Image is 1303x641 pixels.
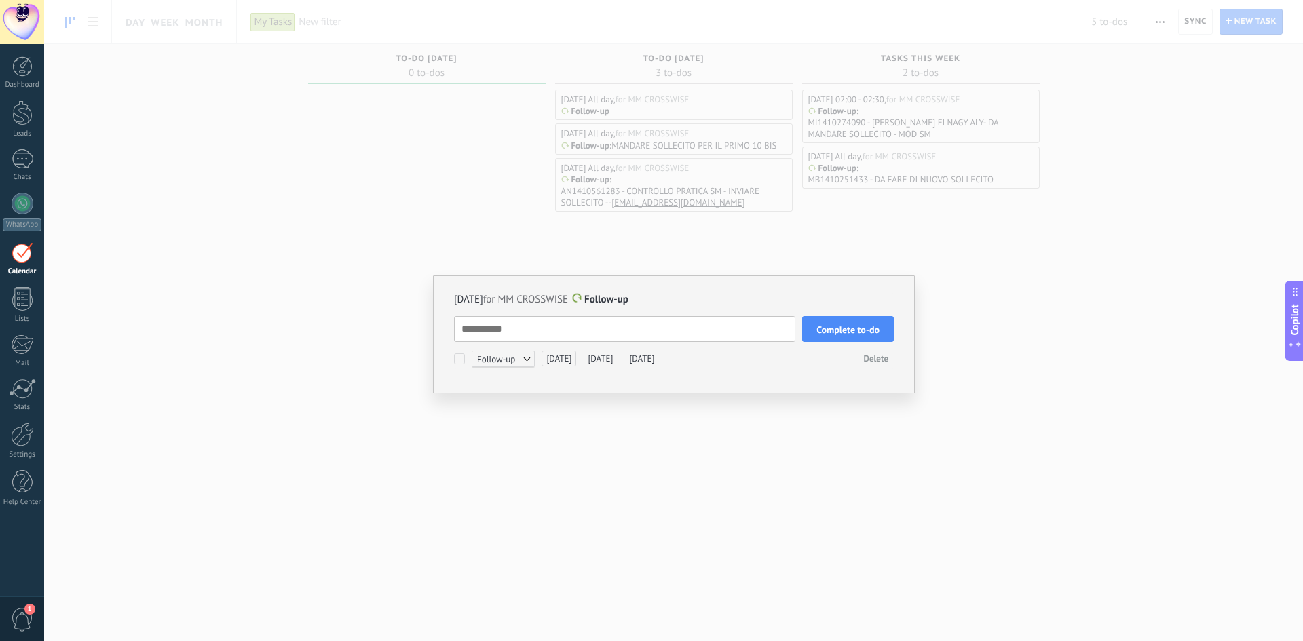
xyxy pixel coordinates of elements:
span: Follow-up [584,293,628,306]
div: Calendar [3,267,42,276]
button: Delete [858,349,894,369]
div: Mail [3,359,42,368]
button: Complete to-do [802,316,894,342]
div: Help Center [3,498,42,507]
span: Complete to-do [816,325,880,334]
div: Settings [3,450,42,459]
div: WhatsApp [3,218,41,231]
span: [DATE] [454,293,483,306]
div: Dashboard [3,81,42,90]
div: Chats [3,173,42,182]
span: Copilot [1288,304,1302,335]
span: Delete [863,353,888,364]
div: Stats [3,403,42,412]
span: 1 [24,604,35,615]
span: Follow-up [472,351,535,367]
span: [DATE] [583,351,618,366]
span: for MM CROSSWISE [454,293,568,306]
span: [DATE] [542,351,576,366]
span: [DATE] [624,351,659,366]
div: Lists [3,315,42,324]
div: Leads [3,130,42,138]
